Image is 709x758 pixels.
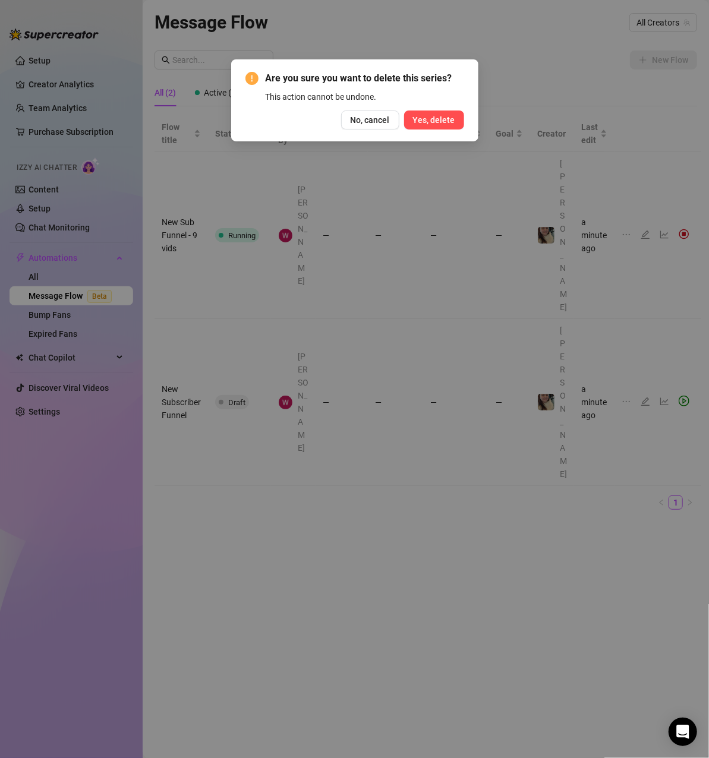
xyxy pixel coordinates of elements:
span: Are you sure you want to delete this series? [266,71,464,86]
div: Open Intercom Messenger [669,718,697,746]
span: Yes, delete [413,115,455,125]
span: No, cancel [351,115,390,125]
button: Yes, delete [404,110,464,130]
button: No, cancel [341,110,399,130]
span: exclamation-circle [245,72,259,85]
div: This action cannot be undone. [266,90,464,103]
